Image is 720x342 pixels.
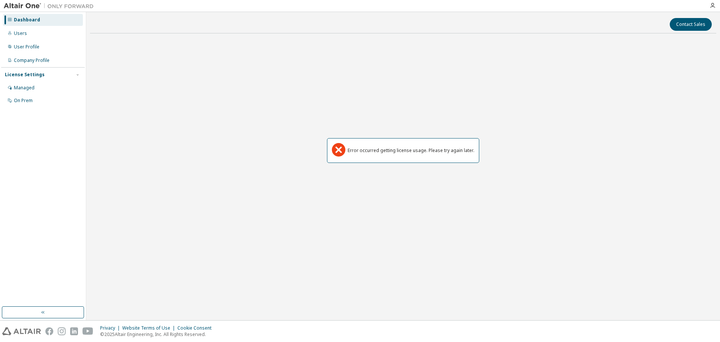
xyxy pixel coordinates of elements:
div: Company Profile [14,57,49,63]
div: Privacy [100,325,122,331]
img: altair_logo.svg [2,327,41,335]
div: Dashboard [14,17,40,23]
div: Managed [14,85,34,91]
div: Users [14,30,27,36]
div: Error occurred getting license usage. Please try again later. [348,148,474,154]
div: User Profile [14,44,39,50]
p: © 2025 Altair Engineering, Inc. All Rights Reserved. [100,331,216,337]
img: instagram.svg [58,327,66,335]
div: License Settings [5,72,45,78]
img: facebook.svg [45,327,53,335]
button: Contact Sales [670,18,712,31]
div: On Prem [14,98,33,104]
img: linkedin.svg [70,327,78,335]
div: Website Terms of Use [122,325,177,331]
img: youtube.svg [82,327,93,335]
img: Altair One [4,2,97,10]
div: Cookie Consent [177,325,216,331]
